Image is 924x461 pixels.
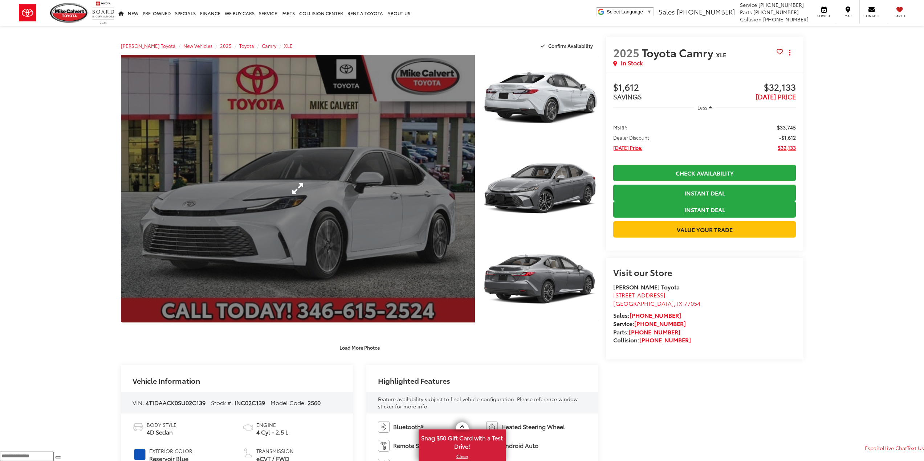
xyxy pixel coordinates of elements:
img: 2025 Toyota Camry XLE [482,235,600,324]
span: Parts [740,8,752,16]
span: [DATE] PRICE [756,92,796,101]
span: [PHONE_NUMBER] [677,7,735,16]
span: Service [740,1,757,8]
span: SAVINGS [613,92,642,101]
h2: Visit our Store [613,267,796,277]
a: [PHONE_NUMBER] [629,328,680,336]
span: Model Code: [270,398,306,407]
h2: Vehicle Information [133,376,200,384]
span: $32,133 [705,82,796,93]
button: Send [55,456,61,458]
span: Heated Steering Wheel [501,423,565,431]
a: Instant Deal [613,201,796,218]
a: Toyota [239,42,254,49]
span: Map [840,13,856,18]
span: [GEOGRAPHIC_DATA] [613,299,674,307]
strong: Collision: [613,336,691,344]
img: Heated Steering Wheel [486,421,498,433]
img: Remote Start [378,440,390,452]
span: Toyota Camry [642,45,716,60]
span: Feature availability subject to final vehicle configuration. Please reference window sticker for ... [378,395,578,410]
button: Actions [783,46,796,59]
button: Confirm Availability [537,40,599,52]
a: [PERSON_NAME] Toyota [121,42,176,49]
a: Check Availability [613,165,796,181]
span: Bluetooth® [393,423,423,431]
span: Transmission [256,447,294,454]
img: 2025 Toyota Camry XLE [482,144,600,233]
span: In Stock [621,59,643,67]
span: Less [697,104,707,111]
span: [PHONE_NUMBER] [763,16,809,23]
a: 2025 [220,42,232,49]
span: ​ [645,9,645,15]
span: -$1,612 [779,134,796,141]
a: Value Your Trade [613,221,796,238]
span: Select Language [607,9,643,15]
span: dropdown dots [789,50,790,55]
strong: Service: [613,319,686,328]
span: 77054 [684,299,700,307]
a: Expand Photo 3 [483,236,598,323]
span: 2560 [308,398,321,407]
span: Remote Start [393,441,429,450]
span: 4D Sedan [147,428,176,436]
a: [STREET_ADDRESS] [GEOGRAPHIC_DATA],TX 77054 [613,291,700,307]
span: INC02C139 [235,398,265,407]
a: Español [865,444,884,452]
span: Service [816,13,832,18]
span: Confirm Availability [548,42,593,49]
a: [PHONE_NUMBER] [634,319,686,328]
span: ▼ [647,9,652,15]
a: New Vehicles [183,42,212,49]
span: Contact [863,13,880,18]
h2: Highlighted Features [378,376,450,384]
span: [PHONE_NUMBER] [753,8,799,16]
span: Body Style [147,421,176,428]
a: Text Us [907,444,924,452]
strong: [PERSON_NAME] Toyota [613,283,680,291]
span: 4 Cyl - 2.5 L [256,428,288,436]
span: , [613,299,700,307]
span: $32,133 [778,144,796,151]
span: VIN: [133,398,144,407]
span: TX [676,299,683,307]
button: Less [694,101,716,114]
span: 2025 [613,45,639,60]
img: Mike Calvert Toyota [50,3,89,23]
span: MSRP: [613,124,627,131]
img: 2025 Toyota Camry XLE [482,54,600,142]
span: [DATE] Price: [613,144,642,151]
span: Collision [740,16,762,23]
span: XLE [716,50,726,59]
span: $33,745 [777,124,796,131]
a: Select Language​ [607,9,652,15]
span: Dealer Discount [613,134,649,141]
span: Exterior Color [149,447,192,454]
a: Expand Photo 2 [483,145,598,232]
a: Camry [262,42,276,49]
span: 4T1DAACK0SU02C139 [146,398,205,407]
span: Snag $50 Gift Card with a Test Drive! [419,430,505,452]
strong: Parts: [613,328,680,336]
span: Sales [659,7,675,16]
a: [PHONE_NUMBER] [630,311,681,319]
span: [PHONE_NUMBER] [758,1,804,8]
a: [PHONE_NUMBER] [639,336,691,344]
span: $1,612 [613,82,705,93]
button: Load More Photos [334,341,385,354]
span: Saved [892,13,908,18]
a: Instant Deal [613,185,796,201]
a: XLE [284,42,293,49]
a: Expand Photo 0 [121,55,475,322]
a: Live Chat [884,444,907,452]
span: Engine [256,421,288,428]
